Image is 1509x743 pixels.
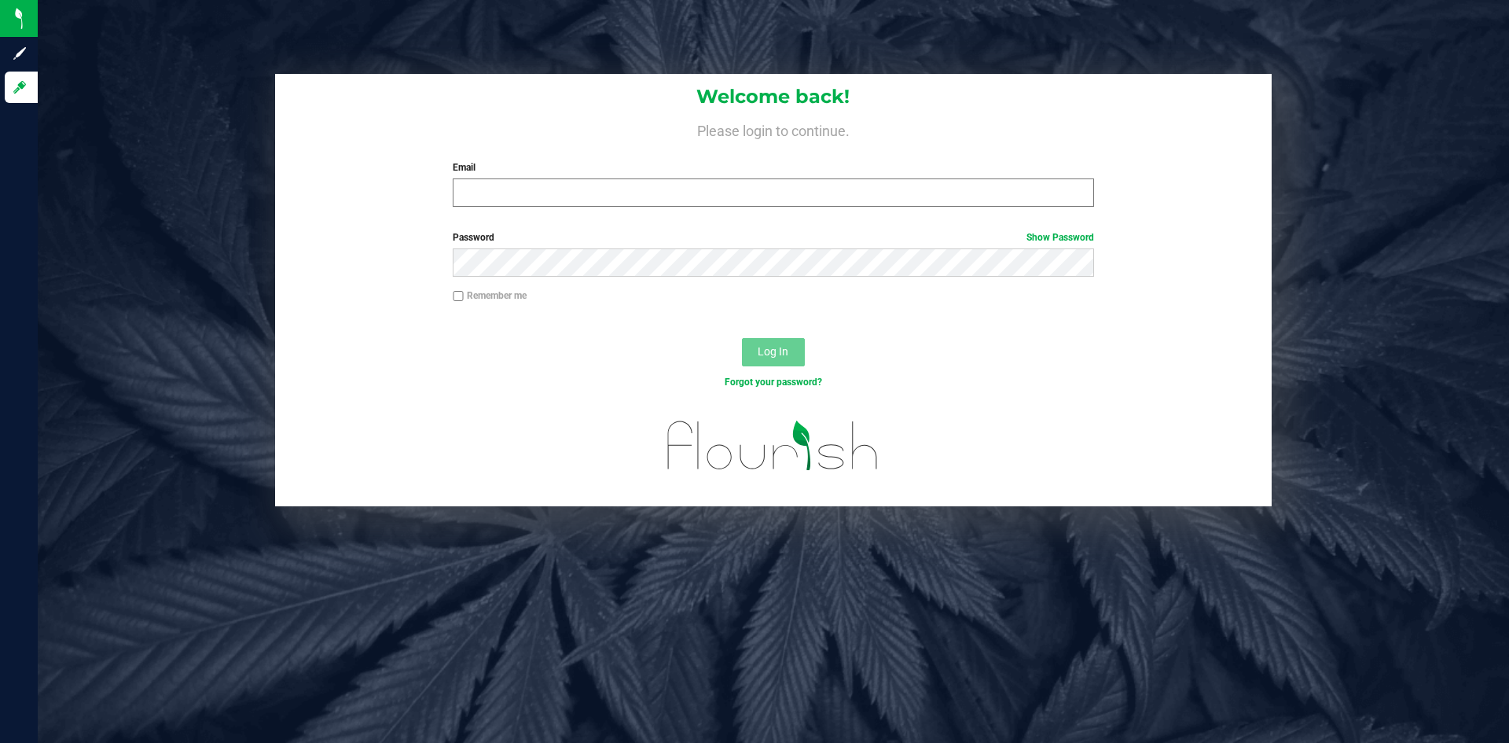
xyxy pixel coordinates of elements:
[648,406,898,486] img: flourish_logo.svg
[1026,232,1094,243] a: Show Password
[12,79,28,95] inline-svg: Log in
[12,46,28,61] inline-svg: Sign up
[742,338,805,366] button: Log In
[758,345,788,358] span: Log In
[725,377,822,388] a: Forgot your password?
[453,291,464,302] input: Remember me
[275,120,1272,138] h4: Please login to continue.
[275,86,1272,107] h1: Welcome back!
[453,289,527,303] label: Remember me
[453,232,494,243] span: Password
[453,160,1093,175] label: Email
